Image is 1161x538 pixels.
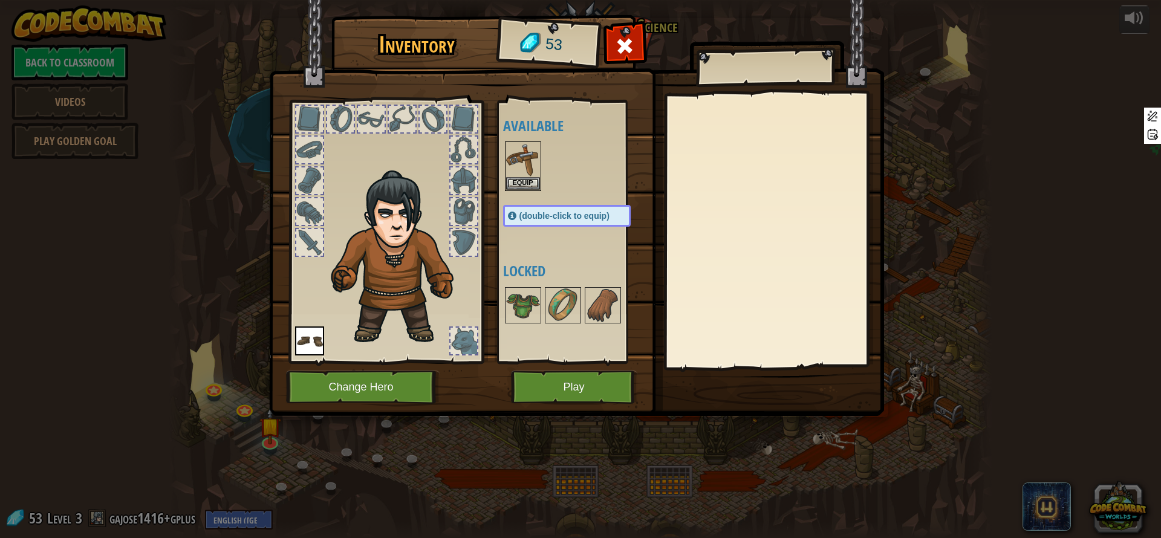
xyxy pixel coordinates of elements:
img: portrait.png [546,288,580,322]
img: portrait.png [506,143,540,177]
img: portrait.png [506,288,540,322]
h4: Available [503,118,655,134]
img: hair_2.png [325,170,473,346]
span: (double-click to equip) [519,211,610,221]
h1: Inventory [340,32,494,57]
button: Equip [506,177,540,190]
h4: Locked [503,263,655,279]
img: portrait.png [295,326,324,355]
img: portrait.png [586,288,620,322]
button: Play [511,371,637,404]
span: 53 [544,33,563,56]
button: Change Hero [286,371,440,404]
